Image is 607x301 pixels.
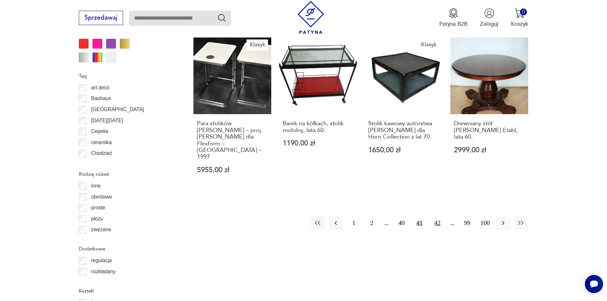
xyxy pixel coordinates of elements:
img: Patyna - sklep z meblami i dekoracjami vintage [294,1,327,34]
p: regulacja [91,256,112,265]
a: KlasykStolik kawowy autorstwa Petera Ghyczy dla Horn Collection z lat 70.Stolik kawowy autorstwa ... [365,36,443,189]
p: obrotowe [91,193,112,201]
h3: Drewniany stół [PERSON_NAME] Etabl, lata 60. [454,120,525,140]
p: [DATE][DATE] [91,116,123,125]
img: Ikonka użytkownika [484,8,494,18]
button: Sprzedawaj [79,11,123,25]
button: 0Koszyk [511,8,528,28]
p: inne [91,182,101,190]
p: zwężane [91,225,111,234]
p: art deco [91,83,109,92]
p: Dodatkowe [79,245,175,253]
p: Chodzież [91,149,112,158]
p: Kształt [79,287,175,295]
p: Cepelia [91,127,108,136]
a: Drewniany stół Georg Kofoeds Etabl, lata 60.Drewniany stół [PERSON_NAME] Etabl, lata 60.2999,00 zł [450,36,528,189]
button: Zaloguj [480,8,498,28]
a: Sprzedawaj [79,16,123,21]
button: 2 [365,216,379,230]
p: Rodzaj nóżek [79,170,175,178]
p: Koszyk [511,20,528,28]
button: 99 [460,216,474,230]
button: 40 [394,216,408,230]
p: płozy [91,215,103,223]
p: [GEOGRAPHIC_DATA] [91,105,144,114]
p: Zaloguj [480,20,498,28]
iframe: Smartsupp widget button [585,275,603,293]
p: 5955,00 zł [197,167,268,173]
p: Tag [79,72,175,80]
p: Ćmielów [91,160,111,169]
img: Ikona koszyka [515,8,525,18]
img: Ikona medalu [448,8,459,18]
a: Ikona medaluPatyna B2B [439,8,468,28]
h3: Stolik kawowy autorstwa [PERSON_NAME] dla Horn Collection z lat 70. [368,120,439,140]
div: 0 [520,8,527,15]
button: 100 [478,216,492,230]
a: Barek na kółkach, stolik mobilny, lata 60.Barek na kółkach, stolik mobilny, lata 60.1190,00 zł [279,36,357,189]
h3: Barek na kółkach, stolik mobilny, lata 60. [283,120,353,134]
button: Szukaj [217,13,227,23]
p: proste [91,203,105,212]
p: rozkładany [91,267,116,276]
button: Patyna B2B [439,8,468,28]
button: 42 [431,216,445,230]
p: Patyna B2B [439,20,468,28]
p: ceramika [91,138,112,147]
h3: Para stolików [PERSON_NAME] – proj. [PERSON_NAME] dla Flexform – [GEOGRAPHIC_DATA] – 1997 [197,120,268,160]
button: 41 [413,216,427,230]
button: 1 [347,216,361,230]
p: 1190,00 zł [283,140,353,147]
p: 1650,00 zł [368,147,439,154]
p: Bauhaus [91,94,111,103]
a: KlasykPara stolików Carlotta – proj. Antonio Citterio dla Flexform – Włochy – 1997Para stolików [... [193,36,271,189]
p: 2999,00 zł [454,147,525,154]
